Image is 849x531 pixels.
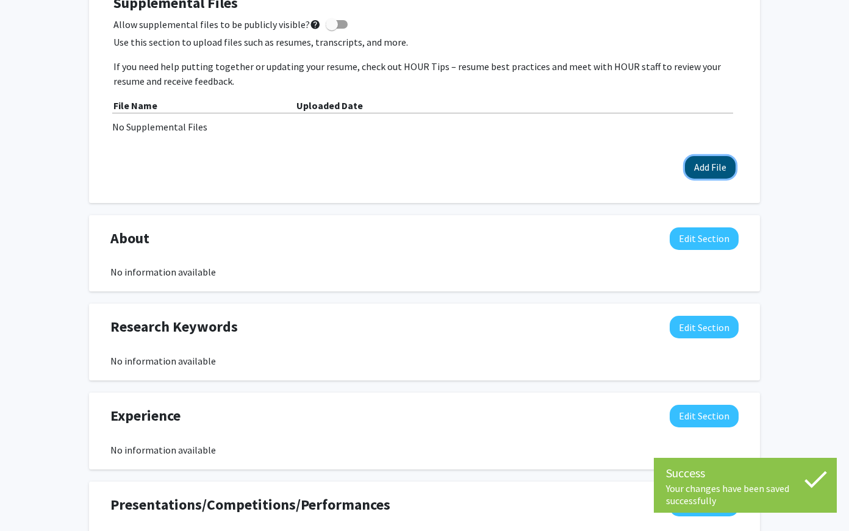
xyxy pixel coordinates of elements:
p: Use this section to upload files such as resumes, transcripts, and more. [113,35,736,49]
div: No information available [110,443,739,457]
button: Edit Research Keywords [670,316,739,338]
div: Success [666,464,825,482]
span: Presentations/Competitions/Performances [110,494,390,516]
span: About [110,227,149,249]
div: No information available [110,354,739,368]
div: No Supplemental Files [112,119,737,134]
button: Add File [685,156,736,179]
iframe: Chat [9,476,52,522]
span: Research Keywords [110,316,238,338]
span: Allow supplemental files to be publicly visible? [113,17,321,32]
p: If you need help putting together or updating your resume, check out HOUR Tips – resume best prac... [113,59,736,88]
mat-icon: help [310,17,321,32]
div: No information available [110,265,739,279]
b: File Name [113,99,157,112]
button: Edit About [670,227,739,250]
span: Experience [110,405,181,427]
button: Edit Experience [670,405,739,427]
div: Your changes have been saved successfully [666,482,825,507]
b: Uploaded Date [296,99,363,112]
